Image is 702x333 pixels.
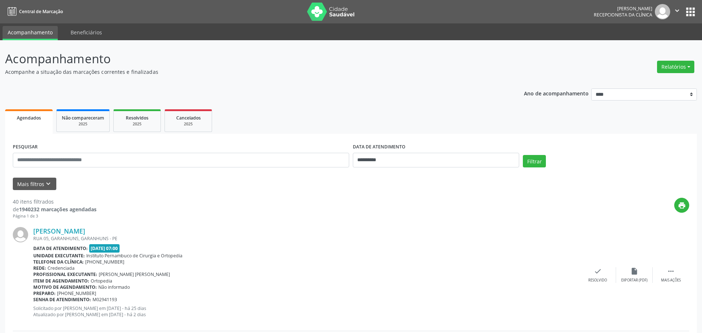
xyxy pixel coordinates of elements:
a: Beneficiários [65,26,107,39]
div: 2025 [119,121,155,127]
span: Recepcionista da clínica [594,12,652,18]
button: Relatórios [657,61,694,73]
b: Rede: [33,265,46,271]
span: Não compareceram [62,115,104,121]
button: print [674,198,689,213]
img: img [655,4,670,19]
span: Ortopedia [91,278,112,284]
span: Agendados [17,115,41,121]
i: keyboard_arrow_down [44,180,52,188]
strong: 1940232 marcações agendadas [19,206,97,213]
p: Solicitado por [PERSON_NAME] em [DATE] - há 25 dias Atualizado por [PERSON_NAME] em [DATE] - há 2... [33,305,580,318]
i:  [673,7,681,15]
span: [DATE] 07:00 [89,244,120,253]
a: Central de Marcação [5,5,63,18]
button: apps [684,5,697,18]
label: DATA DE ATENDIMENTO [353,141,405,153]
b: Senha de atendimento: [33,296,91,303]
div: 2025 [170,121,207,127]
span: M02941193 [93,296,117,303]
b: Motivo de agendamento: [33,284,97,290]
a: Acompanhamento [3,26,58,40]
span: Cancelados [176,115,201,121]
b: Item de agendamento: [33,278,89,284]
span: Não informado [98,284,130,290]
i: check [594,267,602,275]
div: [PERSON_NAME] [594,5,652,12]
div: Exportar (PDF) [621,278,648,283]
button:  [670,4,684,19]
span: Instituto Pernambuco de Cirurgia e Ortopedia [86,253,182,259]
button: Mais filtroskeyboard_arrow_down [13,178,56,190]
div: Resolvido [588,278,607,283]
b: Preparo: [33,290,56,296]
p: Ano de acompanhamento [524,88,589,98]
b: Data de atendimento: [33,245,88,251]
p: Acompanhe a situação das marcações correntes e finalizadas [5,68,489,76]
span: [PHONE_NUMBER] [57,290,96,296]
a: [PERSON_NAME] [33,227,85,235]
div: Página 1 de 3 [13,213,97,219]
i: insert_drive_file [630,267,638,275]
i: print [678,201,686,209]
b: Telefone da clínica: [33,259,84,265]
div: RUA 05, GARANHUNS, GARANHUNS - PE [33,235,580,242]
div: Mais ações [661,278,681,283]
div: de [13,205,97,213]
span: Central de Marcação [19,8,63,15]
span: [PHONE_NUMBER] [85,259,124,265]
b: Profissional executante: [33,271,97,277]
p: Acompanhamento [5,50,489,68]
div: 2025 [62,121,104,127]
span: Credenciada [48,265,75,271]
button: Filtrar [523,155,546,167]
span: [PERSON_NAME] [PERSON_NAME] [99,271,170,277]
i:  [667,267,675,275]
img: img [13,227,28,242]
label: PESQUISAR [13,141,38,153]
div: 40 itens filtrados [13,198,97,205]
span: Resolvidos [126,115,148,121]
b: Unidade executante: [33,253,85,259]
